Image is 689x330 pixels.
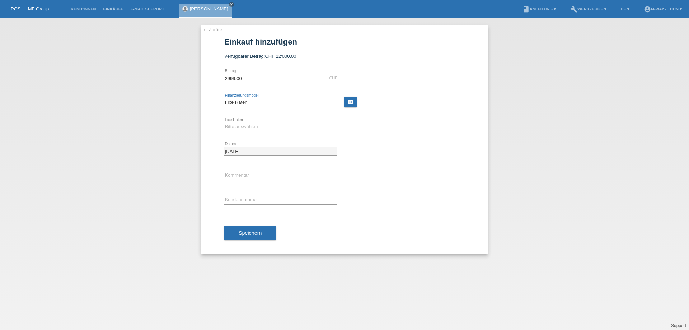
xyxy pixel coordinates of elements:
div: CHF [329,76,337,80]
button: Speichern [224,226,276,240]
a: ← Zurück [203,27,223,32]
a: bookAnleitung ▾ [519,7,559,11]
i: book [522,6,530,13]
a: close [229,2,234,7]
h1: Einkauf hinzufügen [224,37,465,46]
a: [PERSON_NAME] [190,6,228,11]
i: close [230,3,233,6]
a: calculate [344,97,357,107]
span: Speichern [239,230,262,236]
a: account_circlem-way - Thun ▾ [640,7,685,11]
a: POS — MF Group [11,6,49,11]
i: calculate [348,99,353,105]
a: Support [671,323,686,328]
div: Verfügbarer Betrag: [224,54,465,59]
a: Einkäufe [99,7,127,11]
a: buildWerkzeuge ▾ [567,7,610,11]
i: account_circle [644,6,651,13]
a: E-Mail Support [127,7,168,11]
span: CHF 12'000.00 [265,54,296,59]
i: build [570,6,577,13]
a: DE ▾ [617,7,633,11]
a: Kund*innen [67,7,99,11]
